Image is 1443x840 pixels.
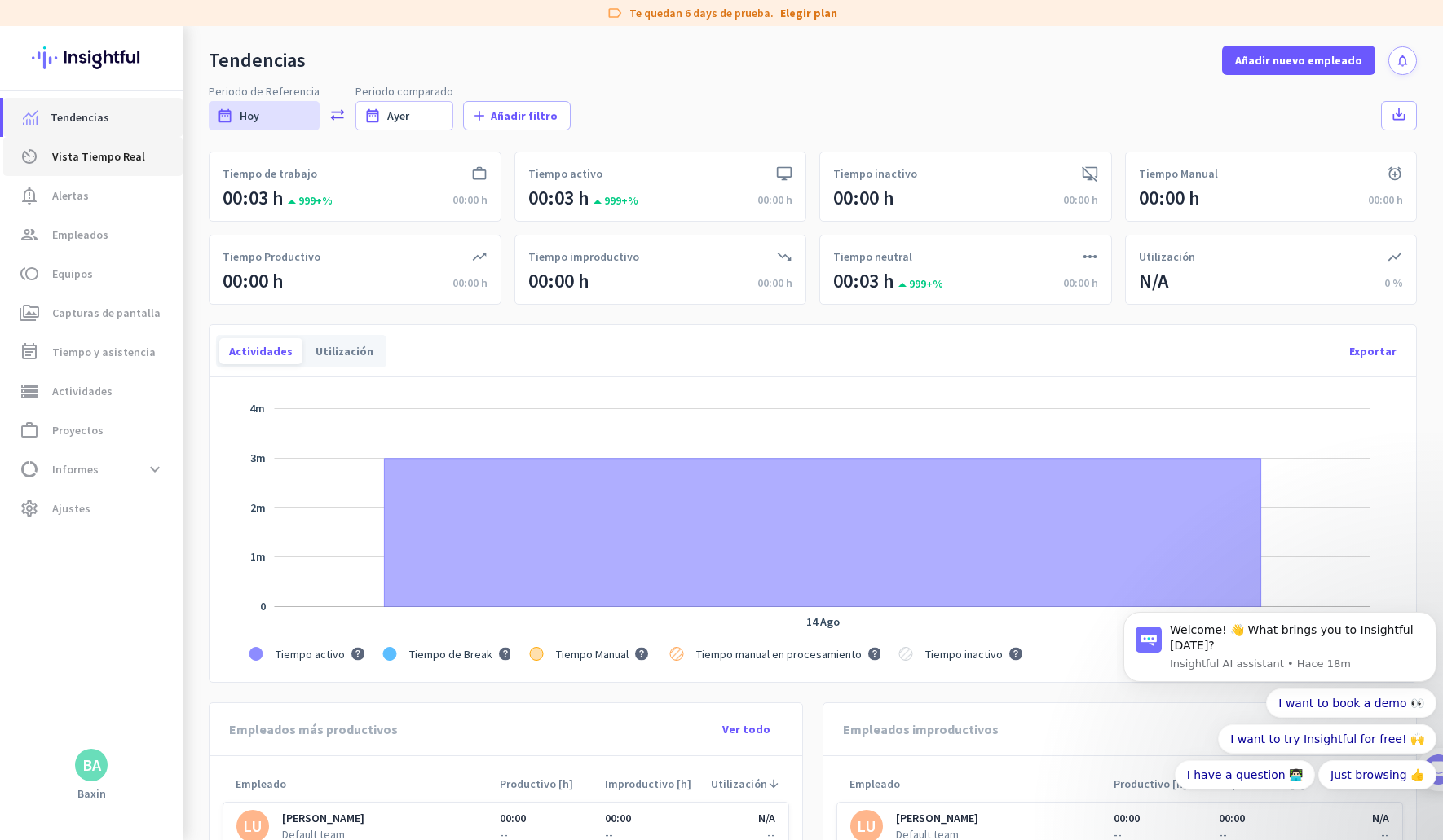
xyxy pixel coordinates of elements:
[52,342,156,362] span: Tiempo y asistencia
[556,647,629,662] span: Tiempo Manual
[1368,191,1403,208] div: 00:00 h
[223,248,320,265] span: Tiempo Productivo
[757,275,792,291] div: 00:00 h
[223,165,317,182] span: Tiempo de trabajo
[528,185,589,211] div: 00:03 h
[52,225,108,244] span: Empleados
[223,185,284,211] div: 00:03 h
[757,191,792,208] div: 00:00 h
[896,812,978,824] span: [PERSON_NAME]
[236,776,500,792] div: Empleado
[553,647,651,662] g: . Tiempo Manual. . . . .
[806,614,840,629] tspan: 14 Ago
[925,647,1003,662] span: Tiempo inactivo
[1387,248,1403,265] i: show_chart
[249,401,1370,670] g: Gráfico
[3,215,183,254] a: groupEmpleados
[833,268,894,294] div: 00:03 h
[1139,185,1200,211] div: 00:00 h
[898,276,943,291] span: 999+%
[51,108,109,127] span: Tendencias
[243,818,263,834] div: LU
[1387,165,1403,182] i: alarm_add
[140,455,170,484] button: expand_more
[893,275,906,295] i: arrow_drop_up
[3,176,183,215] a: notification_importantAlertas
[52,186,89,205] span: Alertas
[272,647,364,662] g: . Tiempo activo. . . . .
[1388,46,1417,75] button: notifications
[52,303,161,323] span: Capturas de pantalla
[1082,248,1098,265] i: linear_scale
[20,186,39,205] i: notification_important
[1336,332,1410,371] div: Exportar
[693,647,880,662] g: . Tiempo manual en procesamiento. . . . .
[1139,248,1195,265] span: Utilización
[250,500,266,515] g: NaNh NaNm
[406,647,510,662] g: . Tiempo de Break. . . . .
[229,703,398,755] div: Empleados más productivos
[282,192,295,212] i: arrow_drop_up
[250,549,266,564] g: NaNh NaNm
[240,108,259,124] span: Hoy
[528,248,639,265] span: Tiempo improductivo
[3,411,183,450] a: work_outlineProyectos
[52,147,145,166] span: Vista Tiempo Real
[833,248,912,265] span: Tiempo neutral
[1114,810,1140,826] div: 00:00
[249,638,1026,670] g: Leyenda
[209,83,320,99] span: Periodo de Referencia
[329,107,346,123] span: sync_alt
[849,776,1114,792] div: Empleado
[471,108,488,124] i: add
[1396,54,1410,68] i: notifications
[219,338,302,364] div: Actividades
[1139,165,1218,182] span: Tiempo Manual
[20,381,39,401] i: storage
[20,460,39,479] i: data_usage
[250,549,266,564] tspan: 1m
[696,647,862,662] span: Tiempo manual en procesamiento
[306,338,383,364] div: Utilización
[843,703,999,755] div: Empleados improductivos
[82,757,101,773] div: BA
[52,264,93,284] span: Equipos
[710,715,783,744] button: Ver todo
[758,810,775,826] div: N/A
[250,500,266,515] tspan: 2m
[52,460,99,479] span: Informes
[1063,275,1098,291] div: 00:00 h
[223,268,284,294] div: 00:00 h
[3,293,183,332] a: perm_mediaCapturas de pantalla
[384,459,1260,607] g: Series
[471,165,488,182] i: work_outlined
[217,108,233,124] i: date_range
[3,332,183,372] a: event_noteTiempo y asistencia
[1082,165,1098,182] i: desktop_access_disabled
[20,342,39,362] i: event_note
[355,83,453,99] span: Periodo comparado
[3,372,183,411] a: storageActividades
[20,420,39,440] i: work_outline
[776,165,792,182] i: desktop_windows
[249,401,265,416] tspan: 4m
[833,165,917,182] span: Tiempo inactivo
[287,193,333,208] span: 999+%
[20,225,39,244] i: group
[3,98,183,137] a: menu-itemTendencias
[20,264,39,284] i: toll
[452,191,488,208] div: 00:00 h
[32,26,151,90] img: Insightful logo
[23,110,38,125] img: menu-item
[282,812,364,824] span: [PERSON_NAME]
[3,489,183,528] a: settingsAjustes
[3,254,183,293] a: tollEquipos
[52,381,113,401] span: Actividades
